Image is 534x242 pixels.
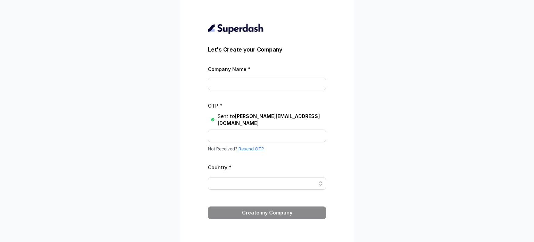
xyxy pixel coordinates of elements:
p: Sent to [218,113,326,127]
button: Create my Company [208,206,326,219]
h3: Let's Create your Company [208,45,326,54]
label: Country * [208,164,232,170]
span: [PERSON_NAME][EMAIL_ADDRESS][DOMAIN_NAME] [218,113,320,126]
label: OTP * [208,103,222,109]
img: light.svg [208,23,264,34]
p: Not Received? [208,146,326,152]
label: Company Name * [208,66,251,72]
span: Resend OTP [238,146,264,151]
